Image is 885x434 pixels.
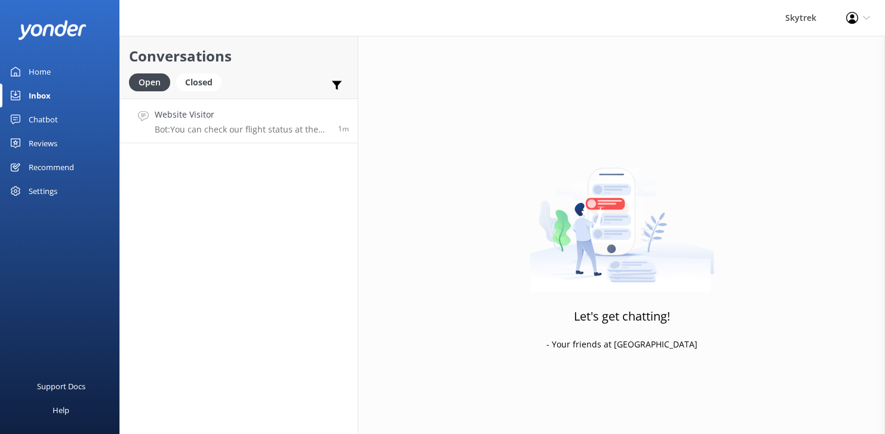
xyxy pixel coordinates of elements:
div: Home [29,60,51,84]
div: Settings [29,179,57,203]
div: Support Docs [37,374,85,398]
div: Chatbot [29,107,58,131]
h4: Website Visitor [155,108,329,121]
img: yonder-white-logo.png [18,20,87,40]
div: Recommend [29,155,74,179]
div: Inbox [29,84,51,107]
div: Open [129,73,170,91]
div: Help [53,398,69,422]
a: Open [129,75,176,88]
h2: Conversations [129,45,349,67]
span: Sep 30 2025 04:58pm (UTC +13:00) Pacific/Auckland [338,124,349,134]
a: Closed [176,75,228,88]
p: - Your friends at [GEOGRAPHIC_DATA] [546,338,697,351]
div: Closed [176,73,222,91]
h3: Let's get chatting! [574,307,670,326]
div: Reviews [29,131,57,155]
img: artwork of a man stealing a conversation from at giant smartphone [530,143,714,292]
a: Website VisitorBot:You can check our flight status at the top right corner of our website to see ... [120,99,358,143]
p: Bot: You can check our flight status at the top right corner of our website to see if we are flyi... [155,124,329,135]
